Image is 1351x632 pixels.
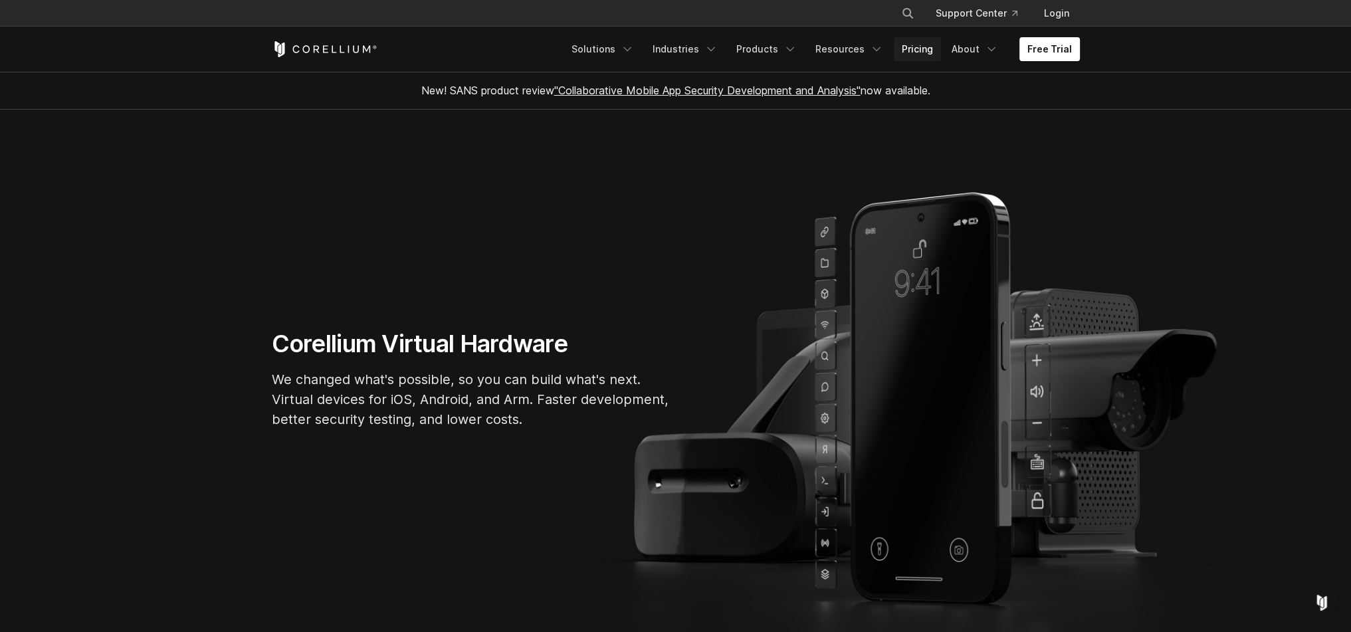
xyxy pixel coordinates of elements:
[1033,1,1080,25] a: Login
[1306,587,1338,619] iframe: Intercom live chat
[564,37,1080,61] div: Navigation Menu
[564,37,642,61] a: Solutions
[272,329,671,359] h1: Corellium Virtual Hardware
[421,84,930,97] span: New! SANS product review now available.
[894,37,941,61] a: Pricing
[885,1,1080,25] div: Navigation Menu
[944,37,1006,61] a: About
[272,41,377,57] a: Corellium Home
[896,1,920,25] button: Search
[272,369,671,429] p: We changed what's possible, so you can build what's next. Virtual devices for iOS, Android, and A...
[1019,37,1080,61] a: Free Trial
[807,37,891,61] a: Resources
[645,37,726,61] a: Industries
[728,37,805,61] a: Products
[554,84,861,97] a: "Collaborative Mobile App Security Development and Analysis"
[925,1,1028,25] a: Support Center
